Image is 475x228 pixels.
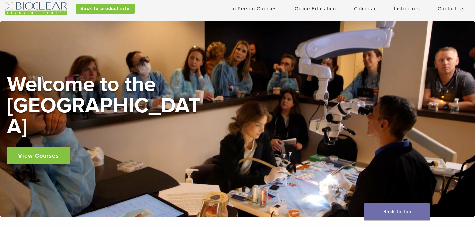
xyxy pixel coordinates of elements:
a: In-Person Courses [231,6,277,12]
a: Calendar [354,6,376,12]
a: Online Education [295,6,336,12]
a: Contact Us [438,6,465,12]
a: Instructors [394,6,420,12]
a: View Courses [7,147,70,164]
a: Back to product site [76,4,135,14]
img: Bioclear [5,2,67,15]
h2: Welcome to the [GEOGRAPHIC_DATA] [7,74,205,137]
a: Back To Top [364,203,430,220]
